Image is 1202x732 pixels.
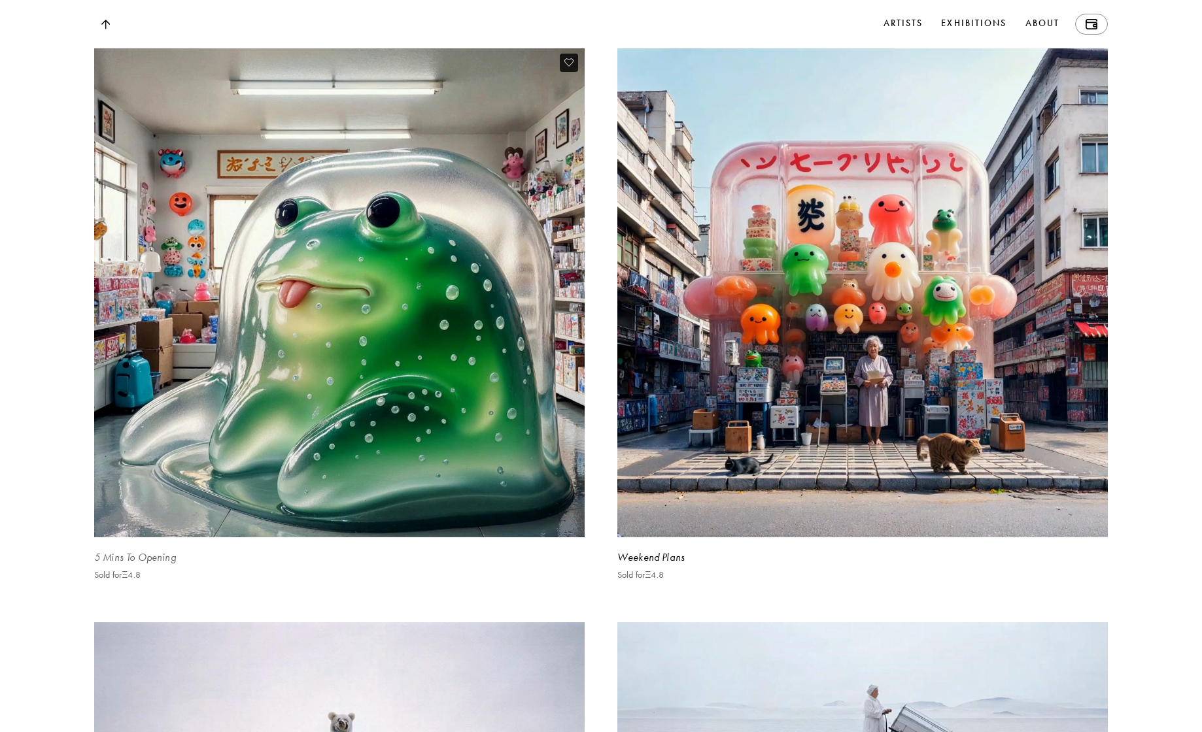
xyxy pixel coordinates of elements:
[617,47,1108,622] a: Weekend PlansSold forΞ4.8
[101,20,110,29] img: Top
[617,550,1108,565] div: Weekend Plans
[1023,14,1063,35] a: About
[1086,19,1097,29] img: Wallet icon
[617,570,664,580] p: Sold for Ξ 4.8
[94,570,141,580] p: Sold for Ξ 4.8
[881,14,926,35] a: Artists
[94,47,585,622] a: 5 Mins To OpeningSold forΞ4.8
[94,550,585,565] div: 5 Mins To Opening
[938,14,1009,35] a: Exhibitions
